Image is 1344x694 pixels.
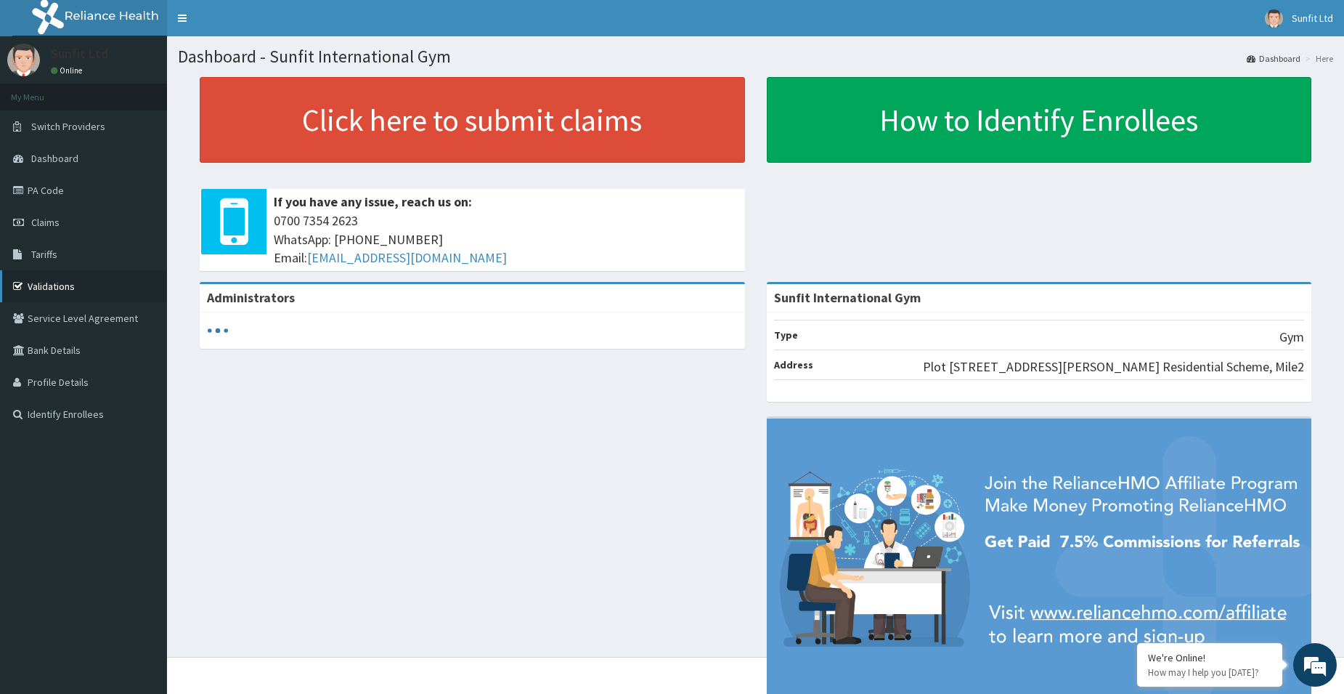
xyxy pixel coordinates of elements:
p: Gym [1279,328,1304,347]
img: User Image [7,44,40,76]
p: How may I help you today? [1148,666,1271,679]
span: Claims [31,216,60,229]
b: Address [774,358,813,371]
b: Administrators [207,289,295,306]
p: Sunfit Ltd [51,47,108,60]
a: Dashboard [1247,52,1300,65]
a: Online [51,65,86,76]
a: How to Identify Enrollees [767,77,1312,163]
p: Plot [STREET_ADDRESS][PERSON_NAME] Residential Scheme, Mile2 [923,358,1304,376]
span: Dashboard [31,152,78,165]
li: Here [1302,52,1333,65]
span: Sunfit Ltd [1292,12,1333,25]
span: Tariffs [31,248,57,261]
a: [EMAIL_ADDRESS][DOMAIN_NAME] [307,249,507,266]
strong: Sunfit International Gym [774,289,921,306]
b: If you have any issue, reach us on: [274,193,472,210]
div: We're Online! [1148,651,1271,664]
span: Switch Providers [31,120,105,133]
span: 0700 7354 2623 WhatsApp: [PHONE_NUMBER] Email: [274,211,738,267]
img: User Image [1265,9,1283,28]
b: Type [774,328,798,342]
svg: audio-loading [207,320,229,342]
h1: Dashboard - Sunfit International Gym [178,47,1333,66]
a: Click here to submit claims [200,77,745,163]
